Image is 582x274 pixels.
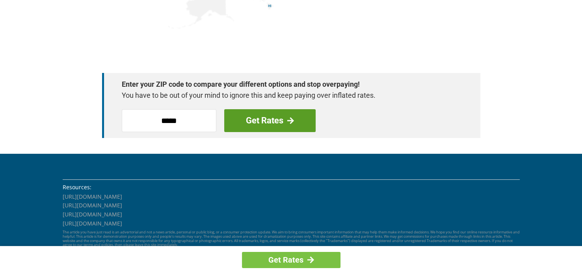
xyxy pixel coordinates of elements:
[242,252,340,268] a: Get Rates
[63,193,122,200] a: [URL][DOMAIN_NAME]
[63,211,122,218] a: [URL][DOMAIN_NAME]
[63,220,122,227] a: [URL][DOMAIN_NAME]
[122,79,453,90] strong: Enter your ZIP code to compare your different options and stop overpaying!
[122,90,453,101] p: You have to be out of your mind to ignore this and keep paying over inflated rates.
[224,109,316,132] a: Get Rates
[63,230,520,247] p: The article you have just read is an advertorial and not a news article, personal or public blog,...
[63,201,122,209] a: [URL][DOMAIN_NAME]
[63,183,520,192] li: Resources:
